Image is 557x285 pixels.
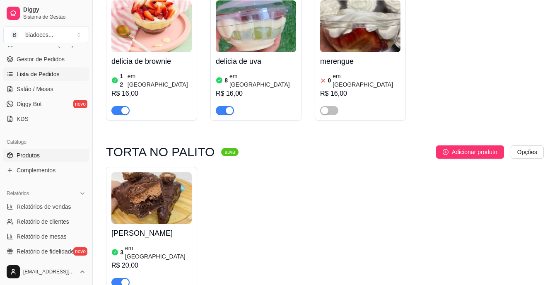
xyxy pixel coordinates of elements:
[320,89,400,99] div: R$ 16,00
[3,200,89,213] a: Relatórios de vendas
[333,72,400,89] article: em [GEOGRAPHIC_DATA]
[111,0,192,52] img: product-image
[3,135,89,149] div: Catálogo
[3,230,89,243] a: Relatório de mesas
[221,148,238,156] sup: ativa
[125,244,192,261] article: em [GEOGRAPHIC_DATA]
[10,31,19,39] span: B
[443,149,448,155] span: plus-circle
[23,14,86,20] span: Sistema de Gestão
[17,247,74,256] span: Relatório de fidelidade
[17,100,42,108] span: Diggy Bot
[106,147,215,157] h3: TORTA NO PALITO
[320,56,400,67] h4: merengue
[111,261,192,271] div: R$ 20,00
[17,232,67,241] span: Relatório de mesas
[111,89,192,99] div: R$ 16,00
[3,27,89,43] button: Select a team
[452,147,497,157] span: Adicionar produto
[120,72,126,89] article: 12
[17,217,69,226] span: Relatório de clientes
[23,268,76,275] span: [EMAIL_ADDRESS][DOMAIN_NAME]
[25,31,53,39] div: biadoces ...
[511,145,544,159] button: Opções
[111,56,192,67] h4: delicia de brownie
[17,70,60,78] span: Lista de Pedidos
[3,97,89,111] a: Diggy Botnovo
[111,172,192,224] img: product-image
[3,3,89,23] a: DiggySistema de Gestão
[3,215,89,228] a: Relatório de clientes
[328,76,331,85] article: 0
[17,151,40,159] span: Produtos
[3,112,89,126] a: KDS
[3,68,89,81] a: Lista de Pedidos
[3,53,89,66] a: Gestor de Pedidos
[436,145,504,159] button: Adicionar produto
[111,227,192,239] h4: [PERSON_NAME]
[3,149,89,162] a: Produtos
[17,166,55,174] span: Complementos
[7,190,29,197] span: Relatórios
[17,203,71,211] span: Relatórios de vendas
[320,0,400,52] img: product-image
[17,85,53,93] span: Salão / Mesas
[23,6,86,14] span: Diggy
[216,89,296,99] div: R$ 16,00
[128,72,192,89] article: em [GEOGRAPHIC_DATA]
[3,82,89,96] a: Salão / Mesas
[3,245,89,258] a: Relatório de fidelidadenovo
[229,72,296,89] article: em [GEOGRAPHIC_DATA]
[224,76,228,85] article: 8
[517,147,537,157] span: Opções
[216,56,296,67] h4: delicia de uva
[216,0,296,52] img: product-image
[3,262,89,282] button: [EMAIL_ADDRESS][DOMAIN_NAME]
[17,55,65,63] span: Gestor de Pedidos
[3,164,89,177] a: Complementos
[17,115,29,123] span: KDS
[120,248,123,256] article: 3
